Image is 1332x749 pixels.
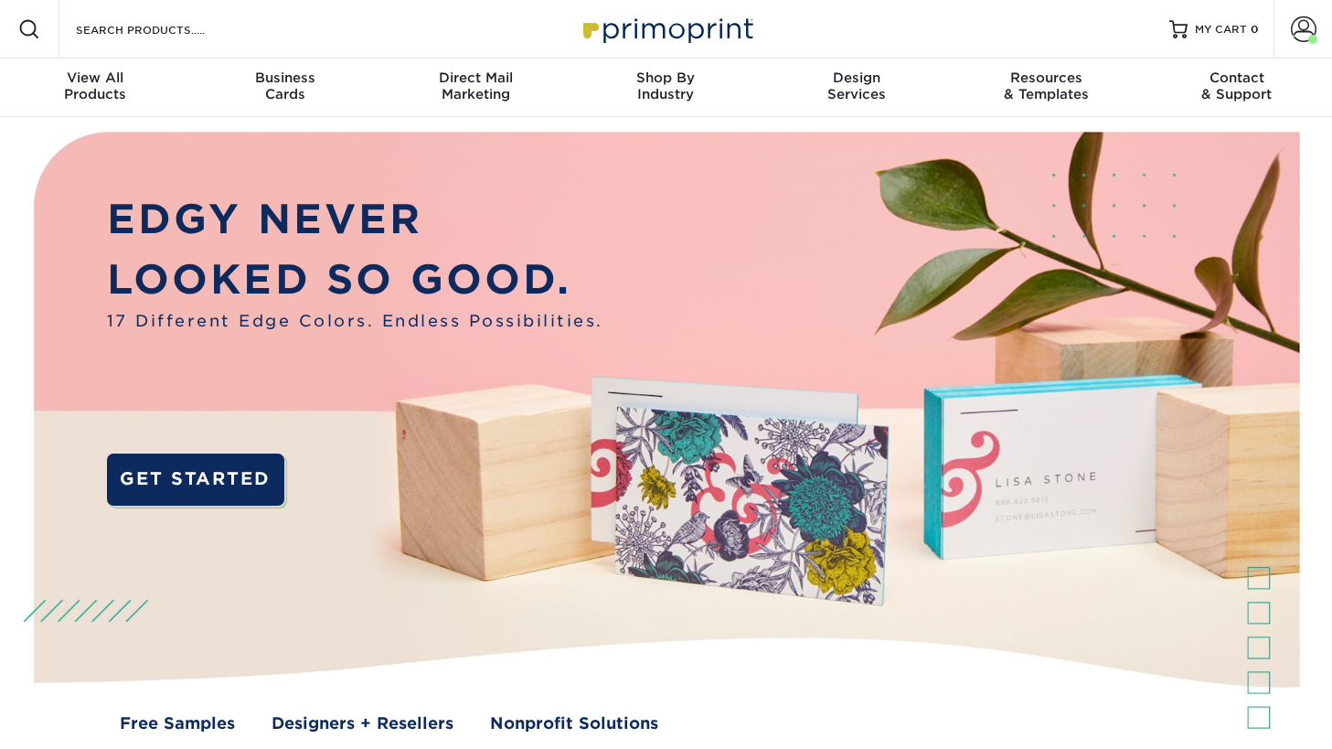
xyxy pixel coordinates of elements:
[762,59,952,117] a: DesignServices
[107,250,603,310] p: LOOKED SO GOOD.
[762,70,952,102] div: Services
[952,70,1142,86] span: Resources
[1251,23,1259,36] span: 0
[570,70,761,86] span: Shop By
[272,712,453,735] a: Designers + Resellers
[107,189,603,250] p: EDGY NEVER
[762,70,952,86] span: Design
[107,454,284,507] a: GET STARTED
[107,309,603,333] span: 17 Different Edge Colors. Endless Possibilities.
[952,59,1142,117] a: Resources& Templates
[575,9,758,48] img: Primoprint
[380,70,570,86] span: Direct Mail
[1195,22,1247,37] span: MY CART
[190,59,380,117] a: BusinessCards
[570,70,761,102] div: Industry
[952,70,1142,102] div: & Templates
[570,59,761,117] a: Shop ByIndustry
[1142,59,1332,117] a: Contact& Support
[74,18,252,40] input: SEARCH PRODUCTS.....
[190,70,380,86] span: Business
[380,59,570,117] a: Direct MailMarketing
[380,70,570,102] div: Marketing
[490,712,658,735] a: Nonprofit Solutions
[190,70,380,102] div: Cards
[120,712,235,735] a: Free Samples
[1142,70,1332,86] span: Contact
[1142,70,1332,102] div: & Support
